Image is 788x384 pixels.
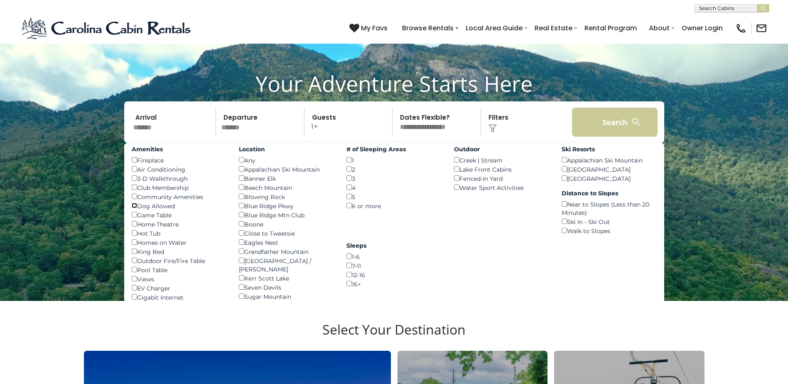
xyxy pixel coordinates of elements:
div: Creek | Stream [454,155,549,165]
div: Appalachian Ski Mountain [562,155,657,165]
div: 4 [346,183,442,192]
a: My Favs [349,23,390,34]
a: About [645,21,674,35]
label: # of Sleeping Areas [346,145,442,153]
div: Any [239,155,334,165]
label: Outdoor [454,145,549,153]
div: Dog Allowed [132,201,227,210]
div: Air Conditioning [132,165,227,174]
div: 1-6 [346,252,442,261]
div: Lake Front Cabins [454,165,549,174]
div: Hot Tub [132,229,227,238]
div: Seven Devils [239,283,334,292]
a: Browse Rentals [398,21,458,35]
div: Near to Slopes (Less than 20 Minutes) [562,199,657,217]
div: 16+ [346,279,442,288]
div: Boone [239,219,334,229]
div: 6 or more [346,201,442,210]
div: Eagles Nest [239,238,334,247]
div: Outdoor Fire/Fire Table [132,256,227,265]
div: Walk to Slopes [562,226,657,235]
div: Pool Table [132,265,227,274]
a: Local Area Guide [462,21,527,35]
img: search-regular-white.png [631,117,641,127]
div: EV Charger [132,283,227,293]
div: 12-16 [346,270,442,279]
img: Blue-2.png [21,16,193,41]
a: Rental Program [580,21,641,35]
div: Close to Tweetsie [239,229,334,238]
div: Banner Elk [239,174,334,183]
div: Home Theatre [132,219,227,229]
div: 3-D Walkthrough [132,174,227,183]
div: Fireplace [132,155,227,165]
div: Fenced-In Yard [454,174,549,183]
label: Distance to Slopes [562,189,657,197]
div: 5 [346,192,442,201]
div: Ski In - Ski Out [562,217,657,226]
div: King Bed [132,247,227,256]
div: Blue Ridge Pkwy [239,201,334,210]
img: mail-regular-black.png [756,22,767,34]
div: Water Sport Activities [454,183,549,192]
label: Location [239,145,334,153]
a: Real Estate [530,21,577,35]
div: Gigabit Internet [132,293,227,302]
img: phone-regular-black.png [735,22,747,34]
div: Kerr Scott Lake [239,273,334,283]
div: Community Amenities [132,192,227,201]
h3: Select Your Destination [83,322,706,351]
p: 1+ [307,108,393,137]
img: filter--v1.png [489,124,497,133]
div: 2 [346,165,442,174]
div: Appalachian Ski Mountain [239,165,334,174]
div: Blue Ridge Mtn Club [239,210,334,219]
h1: Your Adventure Starts Here [6,71,782,96]
div: Blowing Rock [239,192,334,201]
div: Game Table [132,210,227,219]
a: Owner Login [678,21,727,35]
label: Sleeps [346,241,442,250]
div: Homes on Water [132,238,227,247]
div: Views [132,274,227,283]
div: Beech Mountain [239,183,334,192]
span: My Favs [361,23,388,33]
div: Club Membership [132,183,227,192]
div: 3 [346,174,442,183]
div: 1 [346,155,442,165]
label: Ski Resorts [562,145,657,153]
div: Sugar Mountain [239,292,334,301]
div: [GEOGRAPHIC_DATA] [562,174,657,183]
div: Grandfather Mountain [239,247,334,256]
label: Amenities [132,145,227,153]
div: Valle Crucis [239,301,334,310]
div: [GEOGRAPHIC_DATA] [562,165,657,174]
button: Search [572,108,658,137]
div: [GEOGRAPHIC_DATA] / [PERSON_NAME] [239,256,334,273]
div: 7-11 [346,261,442,270]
